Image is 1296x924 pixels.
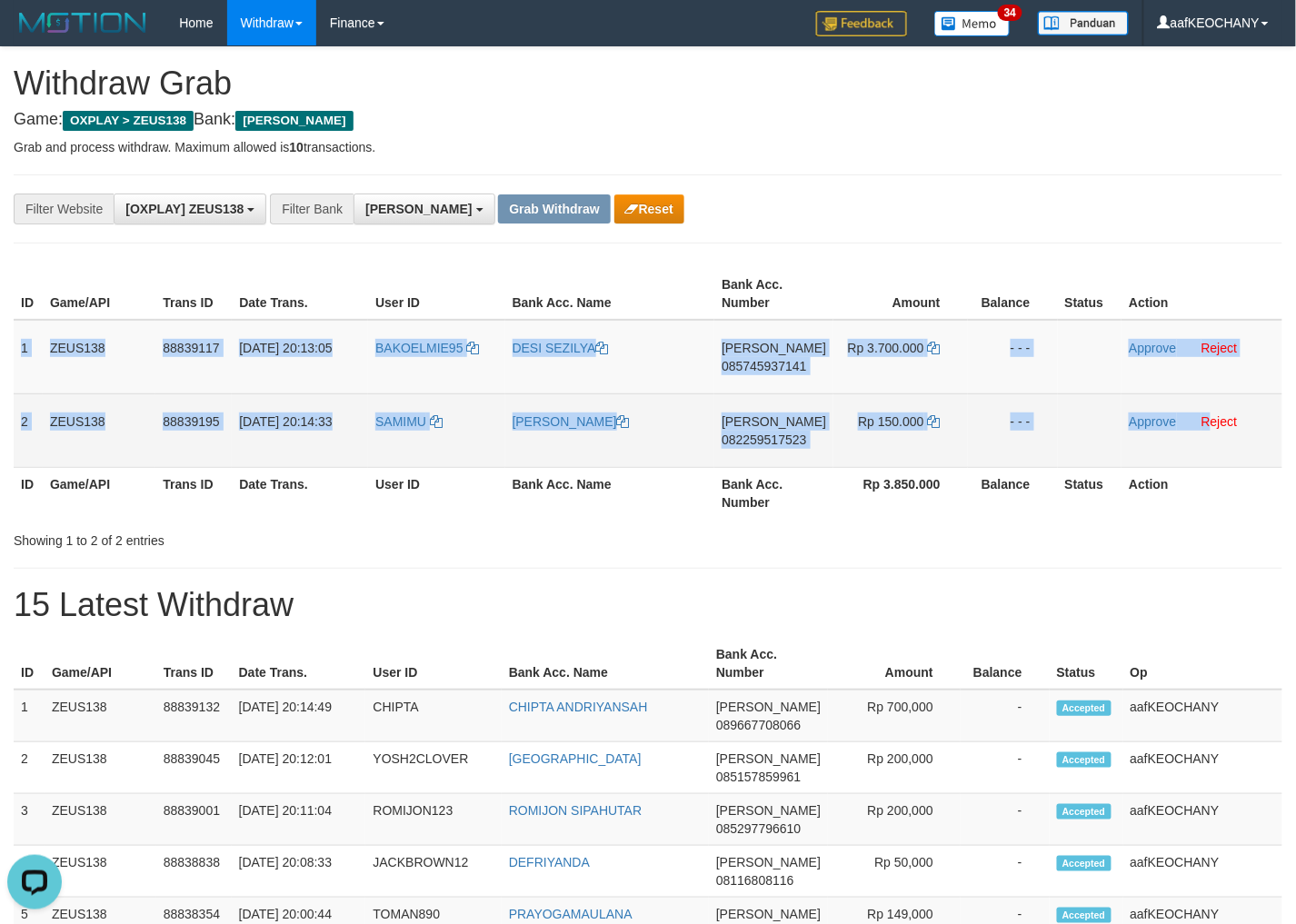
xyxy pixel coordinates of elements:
[1122,467,1282,519] th: Action
[716,821,801,836] span: Copy 085297796610 to clipboard
[998,5,1022,21] span: 34
[968,467,1058,519] th: Balance
[156,794,232,846] td: 88839001
[928,414,941,429] a: Copy 150000 to clipboard
[833,268,967,320] th: Amount
[1123,690,1282,742] td: aafKEOCHANY
[614,194,684,224] button: Reset
[1057,856,1112,871] span: Accepted
[509,803,643,818] a: ROMIJON SIPAHUTAR
[509,855,590,869] a: DEFRIYANDA
[232,467,368,519] th: Date Trans.
[716,855,821,869] span: [PERSON_NAME]
[714,467,833,519] th: Bank Acc. Number
[45,638,156,690] th: Game/API
[14,587,1282,623] h1: 15 Latest Withdraw
[828,638,961,690] th: Amount
[232,742,366,794] td: [DATE] 20:12:01
[45,794,156,846] td: ZEUS138
[1057,908,1112,923] span: Accepted
[354,194,494,224] button: [PERSON_NAME]
[1057,752,1112,768] span: Accepted
[14,794,45,846] td: 3
[365,638,501,690] th: User ID
[1123,742,1282,794] td: aafKEOCHANY
[1057,804,1112,820] span: Accepted
[509,907,633,921] a: PRAYOGAMAULANA
[1058,268,1122,320] th: Status
[828,742,961,794] td: Rp 200,000
[63,111,194,131] span: OXPLAY > ZEUS138
[961,690,1050,742] td: -
[232,846,366,898] td: [DATE] 20:08:33
[1050,638,1123,690] th: Status
[722,359,806,373] span: Copy 085745937141 to clipboard
[1057,700,1112,716] span: Accepted
[289,140,304,154] strong: 10
[368,268,504,320] th: User ID
[7,7,62,62] button: Open LiveChat chat widget
[961,794,1050,846] td: -
[968,320,1058,394] td: - - -
[968,268,1058,320] th: Balance
[163,341,219,355] span: 88839117
[716,803,821,818] span: [PERSON_NAME]
[961,846,1050,898] td: -
[365,202,472,216] span: [PERSON_NAME]
[235,111,353,131] span: [PERSON_NAME]
[14,638,45,690] th: ID
[716,718,801,732] span: Copy 089667708066 to clipboard
[828,794,961,846] td: Rp 200,000
[156,690,232,742] td: 88839132
[365,794,501,846] td: ROMIJON123
[961,742,1050,794] td: -
[43,320,155,394] td: ZEUS138
[375,414,443,429] a: SAMIMU
[14,138,1282,156] p: Grab and process withdraw. Maximum allowed is transactions.
[365,690,501,742] td: CHIPTA
[505,268,715,320] th: Bank Acc. Name
[156,638,232,690] th: Trans ID
[709,638,828,690] th: Bank Acc. Number
[828,690,961,742] td: Rp 700,000
[270,194,354,224] div: Filter Bank
[505,467,715,519] th: Bank Acc. Name
[114,194,266,224] button: [OXPLAY] ZEUS138
[934,11,1011,36] img: Button%20Memo.svg
[716,907,821,921] span: [PERSON_NAME]
[1201,341,1238,355] a: Reject
[1201,414,1238,429] a: Reject
[513,341,609,355] a: DESI SEZILYA
[239,414,332,429] span: [DATE] 20:14:33
[155,467,232,519] th: Trans ID
[163,414,219,429] span: 88839195
[43,268,155,320] th: Game/API
[14,268,43,320] th: ID
[961,638,1050,690] th: Balance
[1129,414,1176,429] a: Approve
[155,268,232,320] th: Trans ID
[45,846,156,898] td: ZEUS138
[858,414,923,429] span: Rp 150.000
[14,320,43,394] td: 1
[1123,638,1282,690] th: Op
[1123,846,1282,898] td: aafKEOCHANY
[14,524,526,550] div: Showing 1 to 2 of 2 entries
[722,432,806,447] span: Copy 082259517523 to clipboard
[1123,794,1282,846] td: aafKEOCHANY
[509,751,642,766] a: [GEOGRAPHIC_DATA]
[232,638,366,690] th: Date Trans.
[232,794,366,846] td: [DATE] 20:11:04
[14,690,45,742] td: 1
[816,11,907,36] img: Feedback.jpg
[365,742,501,794] td: YOSH2CLOVER
[928,341,941,355] a: Copy 3700000 to clipboard
[716,751,821,766] span: [PERSON_NAME]
[368,467,504,519] th: User ID
[43,393,155,467] td: ZEUS138
[375,341,464,355] span: BAKOELMIE95
[722,414,826,429] span: [PERSON_NAME]
[156,846,232,898] td: 88838838
[833,467,967,519] th: Rp 3.850.000
[1058,467,1122,519] th: Status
